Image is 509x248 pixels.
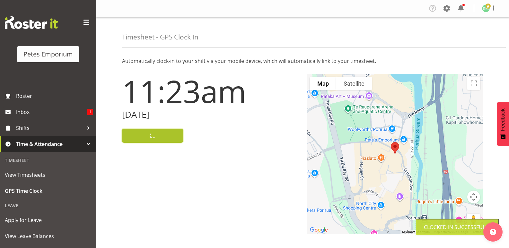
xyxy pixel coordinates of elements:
button: Show street map [310,77,336,90]
span: Apply for Leave [5,215,92,225]
a: GPS Time Clock [2,183,95,199]
span: Inbox [16,107,87,117]
a: Apply for Leave [2,212,95,228]
img: Rosterit website logo [5,16,58,29]
span: Time & Attendance [16,139,83,149]
span: View Timesheets [5,170,92,180]
span: Feedback [500,108,506,131]
a: View Timesheets [2,167,95,183]
div: Leave [2,199,95,212]
button: Toggle fullscreen view [467,77,480,90]
span: GPS Time Clock [5,186,92,196]
button: Drag Pegman onto the map to open Street View [467,214,480,227]
h2: [DATE] [122,110,299,120]
h1: 11:23am [122,74,299,108]
button: Map camera controls [467,191,480,203]
img: Google [308,226,329,234]
div: Timesheet [2,154,95,167]
span: 1 [87,109,93,115]
span: Roster [16,91,93,101]
span: Shifts [16,123,83,133]
button: Keyboard shortcuts [402,230,430,234]
span: View Leave Balances [5,231,92,241]
a: View Leave Balances [2,228,95,244]
img: help-xxl-2.png [490,229,496,235]
img: david-mcauley697.jpg [482,4,490,12]
a: Open this area in Google Maps (opens a new window) [308,226,329,234]
div: Petes Emporium [23,49,73,59]
div: Clocked in Successfully [424,223,491,231]
button: Feedback - Show survey [497,102,509,146]
p: Automatically clock-in to your shift via your mobile device, which will automatically link to you... [122,57,483,65]
button: Show satellite imagery [336,77,372,90]
h4: Timesheet - GPS Clock In [122,33,198,41]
